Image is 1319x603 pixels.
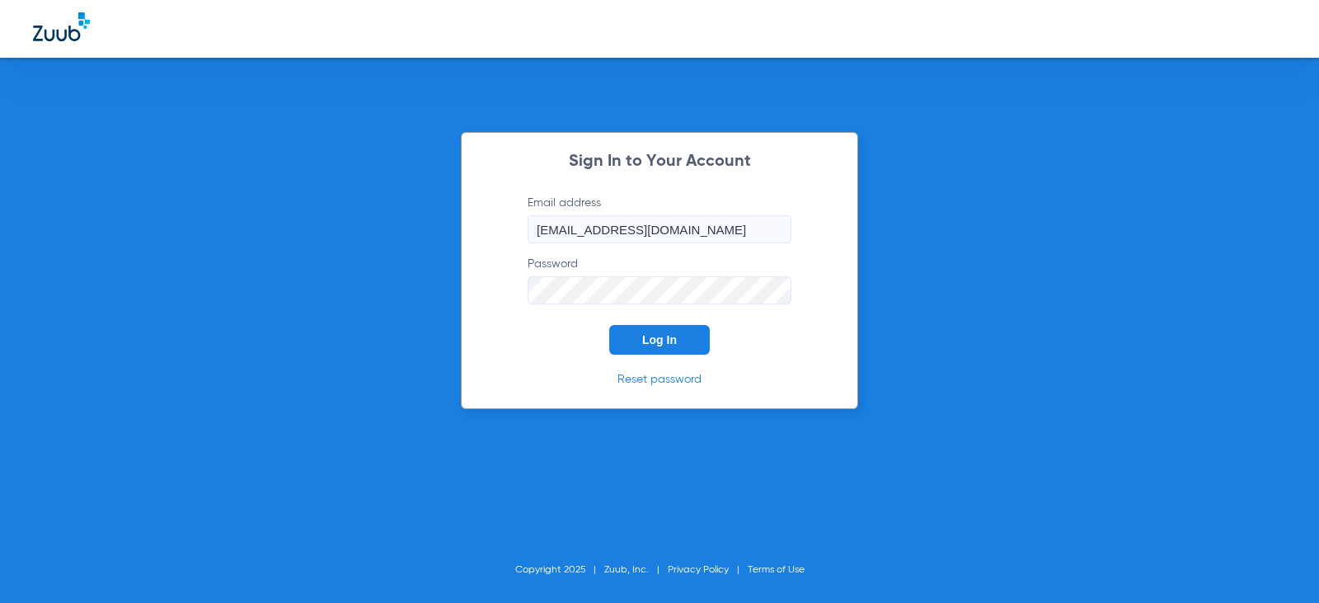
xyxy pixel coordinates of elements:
[642,333,677,346] span: Log In
[515,562,604,578] li: Copyright 2025
[503,153,816,170] h2: Sign In to Your Account
[748,565,805,575] a: Terms of Use
[617,374,702,385] a: Reset password
[33,12,90,41] img: Zuub Logo
[528,256,791,304] label: Password
[668,565,729,575] a: Privacy Policy
[528,195,791,243] label: Email address
[528,276,791,304] input: Password
[609,325,710,355] button: Log In
[528,215,791,243] input: Email address
[604,562,668,578] li: Zuub, Inc.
